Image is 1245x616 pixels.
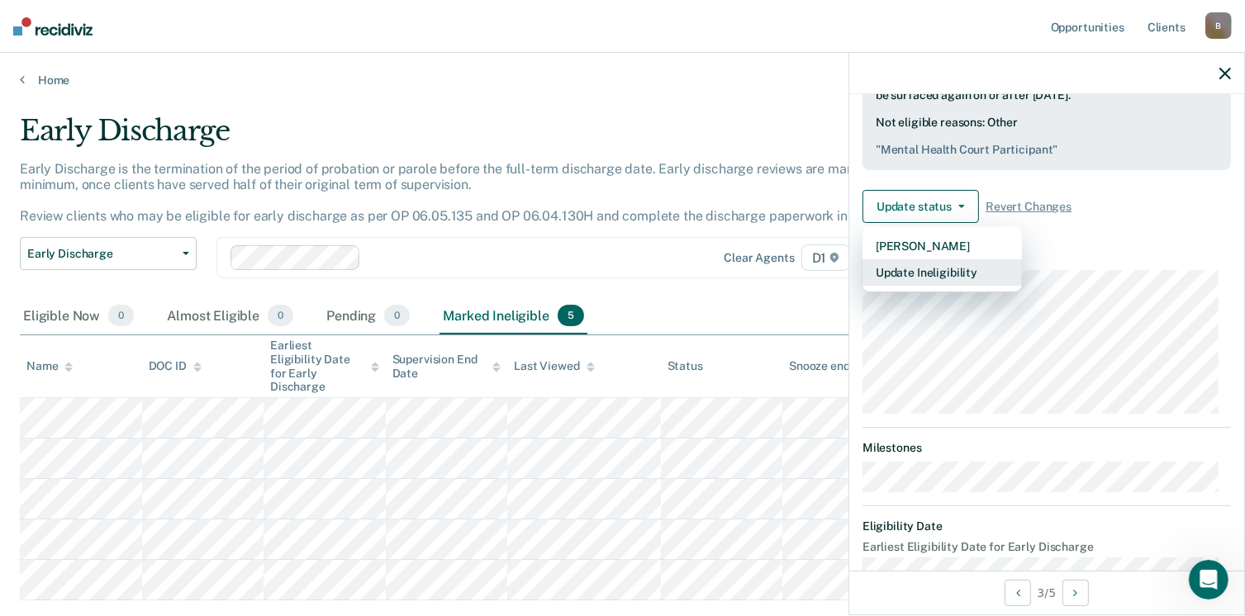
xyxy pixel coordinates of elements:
button: Next Opportunity [1062,580,1089,606]
button: Update status [862,190,979,223]
dt: Earliest Eligibility Date for Early Discharge [862,540,1231,554]
div: Supervision End Date [392,353,501,381]
div: 3 / 5 [849,571,1244,614]
div: B [1205,12,1232,39]
span: 0 [384,305,410,326]
div: DOC ID [149,359,202,373]
p: Early Discharge is the termination of the period of probation or parole before the full-term disc... [20,161,908,225]
span: D1 [801,244,851,271]
a: Home [20,73,1225,88]
div: Marked Ineligible [440,298,587,334]
iframe: Intercom live chat [1189,560,1228,599]
span: 0 [108,305,134,326]
span: Revert Changes [986,200,1072,214]
div: Earliest Eligibility Date for Early Discharge [270,339,379,394]
dt: Supervision [862,249,1231,263]
button: Update Ineligibility [862,259,1022,286]
button: Previous Opportunity [1005,580,1031,606]
span: Early Discharge [27,247,176,261]
img: Recidiviz [13,17,93,36]
div: Name [26,359,73,373]
dt: Eligibility Date [862,519,1231,533]
span: 5 [558,305,584,326]
div: Not eligible reasons: Other [876,116,1218,157]
div: Almost Eligible [164,298,297,334]
div: Snooze ends in [789,359,882,373]
div: Status [668,359,703,373]
div: Early Discharge [20,114,953,161]
div: Pending [323,298,413,334]
div: Clear agents [724,251,794,265]
div: Last Viewed [514,359,594,373]
pre: " Mental Health Court Participant " [876,143,1218,157]
span: 0 [268,305,293,326]
button: [PERSON_NAME] [862,233,1022,259]
div: Eligible Now [20,298,137,334]
dt: Milestones [862,441,1231,455]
